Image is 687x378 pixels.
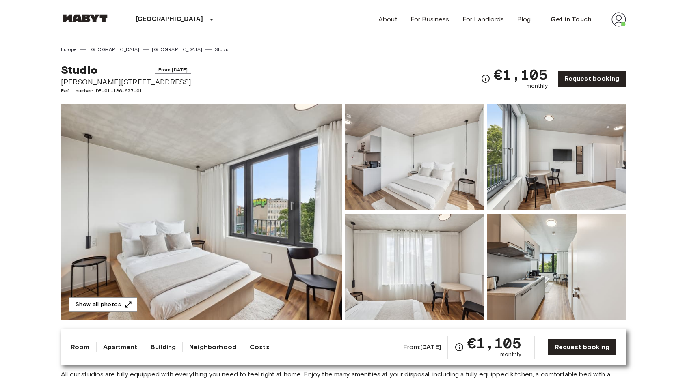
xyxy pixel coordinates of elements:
[481,74,490,84] svg: Check cost overview for full price breakdown. Please note that discounts apply to new joiners onl...
[151,342,176,352] a: Building
[61,87,191,94] span: Ref. number DE-01-186-627-01
[557,70,626,87] a: Request booking
[103,342,137,352] a: Apartment
[61,46,77,53] a: Europe
[152,46,202,53] a: [GEOGRAPHIC_DATA]
[527,82,548,90] span: monthly
[378,15,398,24] a: About
[71,342,90,352] a: Room
[345,104,484,210] img: Picture of unit DE-01-186-627-01
[611,12,626,27] img: avatar
[548,339,616,356] a: Request booking
[544,11,598,28] a: Get in Touch
[250,342,270,352] a: Costs
[403,343,441,352] span: From:
[61,14,110,22] img: Habyt
[189,342,236,352] a: Neighborhood
[69,297,137,312] button: Show all photos
[155,66,192,74] span: From [DATE]
[420,343,441,351] b: [DATE]
[345,214,484,320] img: Picture of unit DE-01-186-627-01
[61,104,342,320] img: Marketing picture of unit DE-01-186-627-01
[487,214,626,320] img: Picture of unit DE-01-186-627-01
[462,15,504,24] a: For Landlords
[517,15,531,24] a: Blog
[487,104,626,210] img: Picture of unit DE-01-186-627-01
[410,15,449,24] a: For Business
[467,336,521,350] span: €1,105
[89,46,140,53] a: [GEOGRAPHIC_DATA]
[454,342,464,352] svg: Check cost overview for full price breakdown. Please note that discounts apply to new joiners onl...
[494,67,548,82] span: €1,105
[61,63,97,77] span: Studio
[215,46,229,53] a: Studio
[500,350,521,359] span: monthly
[136,15,203,24] p: [GEOGRAPHIC_DATA]
[61,77,191,87] span: [PERSON_NAME][STREET_ADDRESS]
